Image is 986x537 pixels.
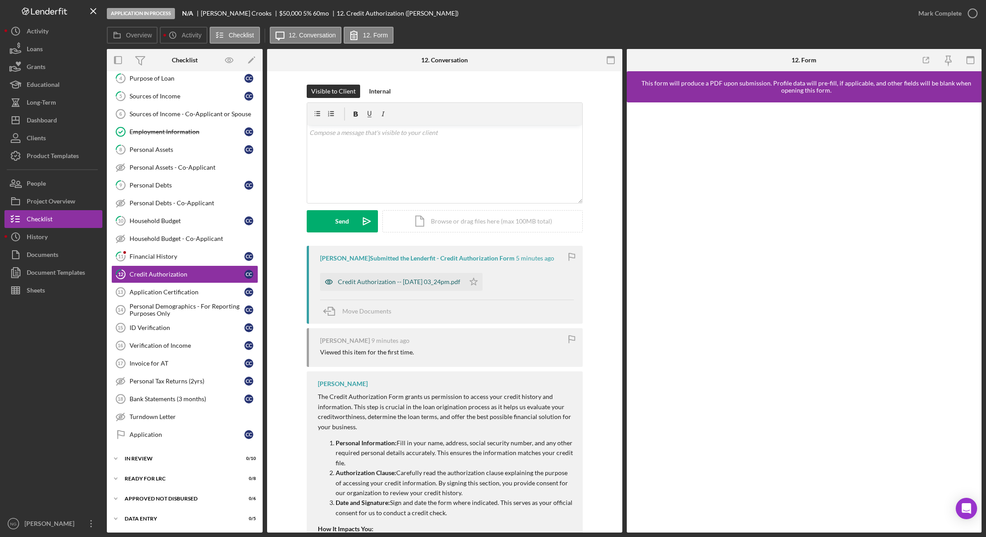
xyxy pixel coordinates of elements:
a: Employment InformationCC [111,123,258,141]
div: C C [244,305,253,314]
div: ID Verification [130,324,244,331]
b: N/A [182,10,193,17]
a: ApplicationCC [111,426,258,443]
tspan: 13 [118,289,123,295]
div: Personal Tax Returns (2yrs) [130,378,244,385]
div: C C [244,377,253,386]
div: C C [244,216,253,225]
label: 12. Conversation [289,32,336,39]
div: This form will produce a PDF upon submission. Profile data will pre-fill, if applicable, and othe... [631,80,982,94]
div: 0 / 6 [240,496,256,501]
div: Send [335,210,349,232]
label: Activity [182,32,201,39]
div: 0 / 5 [240,516,256,521]
strong: How It Impacts You: [318,525,373,533]
button: Overview [107,27,158,44]
tspan: 18 [118,396,123,402]
tspan: 12 [118,271,123,277]
div: [PERSON_NAME] Crooks [201,10,279,17]
div: Household Budget [130,217,244,224]
div: Personal Debts - Co-Applicant [130,199,258,207]
button: Activity [160,27,207,44]
tspan: 16 [118,343,123,348]
p: Carefully read the authorization clause explaining the purpose of accessing your credit informati... [336,468,574,498]
tspan: 15 [118,325,123,330]
div: C C [244,74,253,83]
div: C C [244,341,253,350]
label: Checklist [229,32,254,39]
button: NG[PERSON_NAME] [4,515,102,533]
a: 6Sources of Income - Co-Applicant or Spouse [111,105,258,123]
div: Verification of Income [130,342,244,349]
div: Personal Demographics - For Reporting Purposes Only [130,303,244,317]
tspan: 9 [119,182,122,188]
time: 2025-09-22 19:24 [516,255,554,262]
a: 16Verification of IncomeCC [111,337,258,354]
a: 17Invoice for ATCC [111,354,258,372]
div: [PERSON_NAME] [320,337,370,344]
p: Sign and date the form where indicated. This serves as your official consent for us to conduct a ... [336,498,574,518]
iframe: Lenderfit form [636,111,974,524]
div: 5 % [303,10,312,17]
button: Move Documents [320,300,400,322]
a: 11Financial HistoryCC [111,248,258,265]
div: Sources of Income - Co-Applicant or Spouse [130,110,258,118]
span: Move Documents [342,307,391,315]
div: Approved Not Disbursed [125,496,234,501]
tspan: 8 [119,146,122,152]
a: 8Personal AssetsCC [111,141,258,159]
strong: Personal Information: [336,439,397,447]
a: 12Credit AuthorizationCC [111,265,258,283]
div: [PERSON_NAME] [318,380,368,387]
a: 18Bank Statements (3 months)CC [111,390,258,408]
tspan: 6 [119,111,122,117]
div: Purpose of Loan [130,75,244,82]
div: C C [244,181,253,190]
div: Financial History [130,253,244,260]
div: C C [244,323,253,332]
time: 2025-09-22 19:20 [371,337,410,344]
div: In Review [125,456,234,461]
a: 10Household BudgetCC [111,212,258,230]
button: Checklist [210,27,260,44]
div: Employment Information [130,128,244,135]
div: C C [244,127,253,136]
text: NG [10,521,16,526]
a: Turndown Letter [111,408,258,426]
div: Open Intercom Messenger [956,498,977,519]
strong: Authorization Clause: [336,469,396,476]
div: Credit Authorization -- [DATE] 03_24pm.pdf [338,278,460,285]
div: Personal Assets [130,146,244,153]
div: 12. Form [791,57,816,64]
div: Application Certification [130,289,244,296]
div: Ready for LRC [125,476,234,481]
button: Mark Complete [909,4,982,22]
div: Personal Debts [130,182,244,189]
div: C C [244,145,253,154]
